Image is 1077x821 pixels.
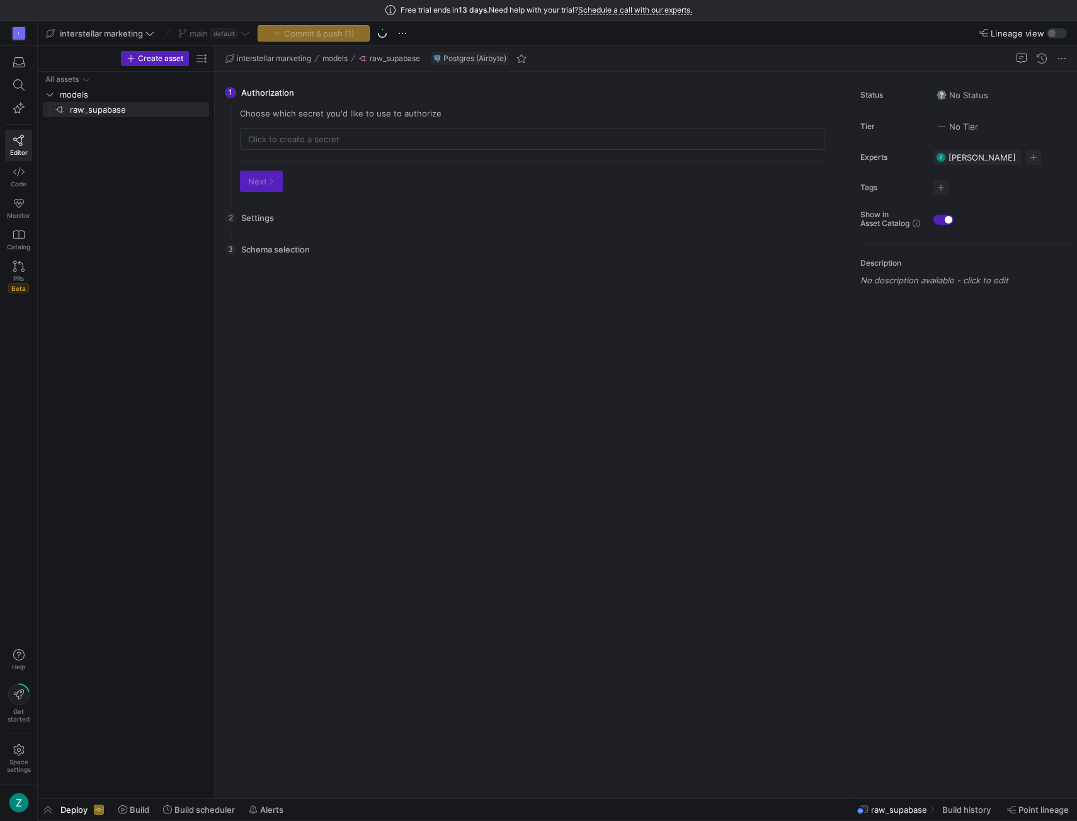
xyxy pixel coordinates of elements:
a: Monitor [5,193,32,224]
a: Editor [5,130,32,161]
span: interstellar marketing [60,28,143,38]
button: models [319,51,351,66]
a: I [5,23,32,44]
span: Beta [8,283,29,293]
span: Experts [860,153,923,162]
span: No Status [937,90,988,100]
a: raw_supabase​​​​​​​​ [43,102,209,117]
span: models [60,88,207,102]
span: models [322,54,348,63]
button: Point lineage [1001,799,1074,820]
span: Monitor [7,212,30,219]
span: Alerts [260,805,283,815]
span: Editor [10,149,28,156]
div: Press SPACE to select this row. [43,87,209,102]
span: 13 days. [459,6,489,14]
span: Create asset [138,54,183,63]
img: https://lh3.googleusercontent.com/a/ACg8ocJjr5HHNopetVmmgMoZNZ5zA1Z4KHaNvsq35B3bP7OyD3bE=s96-c [936,152,946,162]
button: No tierNo Tier [933,118,981,135]
span: PRs [13,275,24,282]
p: Description [860,259,1072,268]
span: Catalog [7,243,30,251]
button: Create asset [121,51,189,66]
span: Free trial ends in Need help with your trial? [401,6,692,14]
button: Build scheduler [157,799,241,820]
div: All assets [45,75,79,84]
img: undefined [433,55,441,62]
span: Postgres (Airbyte) [443,54,506,63]
a: Spacesettings [5,739,32,779]
a: PRsBeta [5,256,32,298]
span: interstellar marketing [237,54,311,63]
button: Build history [937,799,999,820]
button: Help [5,643,32,676]
img: https://lh3.googleusercontent.com/a/ACg8ocJjr5HHNopetVmmgMoZNZ5zA1Z4KHaNvsq35B3bP7OyD3bE=s96-c [9,793,29,813]
span: Deploy [60,805,88,815]
span: Help [11,663,26,671]
button: https://lh3.googleusercontent.com/a/ACg8ocJjr5HHNopetVmmgMoZNZ5zA1Z4KHaNvsq35B3bP7OyD3bE=s96-c [5,790,32,816]
img: No status [937,90,947,100]
button: Getstarted [5,679,32,728]
button: interstellar marketing [43,25,157,42]
span: Build scheduler [174,805,235,815]
button: raw_supabase [355,51,423,66]
button: Alerts [243,799,289,820]
input: Click to create a secret [248,134,816,144]
span: Build history [942,805,991,815]
span: raw_supabase​​​​​​​​ [70,103,207,117]
span: Status [860,91,923,99]
span: raw_supabase [370,54,420,63]
p: No description available - click to edit [860,275,1072,285]
span: Point lineage [1018,805,1069,815]
div: I [13,27,25,40]
span: Tier [860,122,923,131]
a: Schedule a call with our experts. [578,5,692,15]
div: Choose which secret you'd like to use to authorize [240,108,824,118]
span: Build [130,805,149,815]
img: No tier [937,122,947,132]
span: [PERSON_NAME] [949,152,1016,162]
span: Tags [860,183,923,192]
span: Get started [8,708,30,723]
span: Lineage view [991,28,1044,38]
span: Show in Asset Catalog [860,210,909,228]
button: No statusNo Status [933,87,991,103]
div: Press SPACE to select this row. [43,72,209,87]
span: No Tier [937,122,978,132]
a: Code [5,161,32,193]
a: Catalog [5,224,32,256]
button: interstellar marketing [222,51,314,66]
span: Space settings [7,758,31,773]
div: Press SPACE to select this row. [43,102,209,117]
button: Build [113,799,155,820]
span: raw_supabase [871,805,927,815]
span: Code [11,180,26,188]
